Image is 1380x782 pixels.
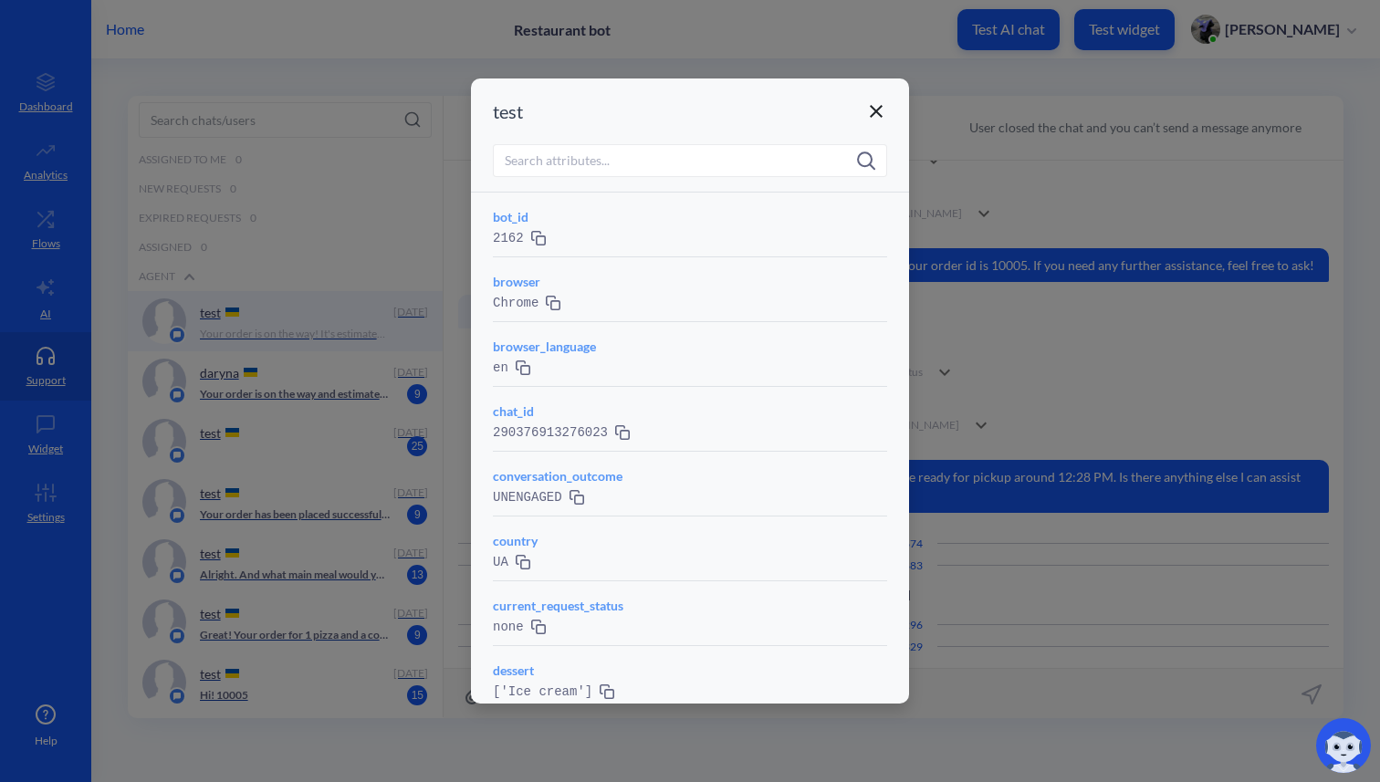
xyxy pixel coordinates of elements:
[493,226,887,249] div: 2162
[493,100,523,122] h2: test
[493,615,887,638] div: none
[493,401,887,421] div: chat_id
[493,485,887,508] div: UNENGAGED
[493,531,887,550] div: country
[493,207,887,226] div: bot_id
[493,680,887,703] div: ['Ice cream']
[493,466,887,485] div: conversation_outcome
[493,550,887,573] div: UA
[1316,718,1371,773] img: copilot-icon.svg
[493,272,887,291] div: browser
[493,144,887,177] input: Search attributes...
[493,421,887,443] div: 290376913276023
[493,337,887,356] div: browser_language
[493,661,887,680] div: dessert
[493,291,887,314] div: Chrome
[493,356,887,379] div: en
[493,596,887,615] div: current_request_status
